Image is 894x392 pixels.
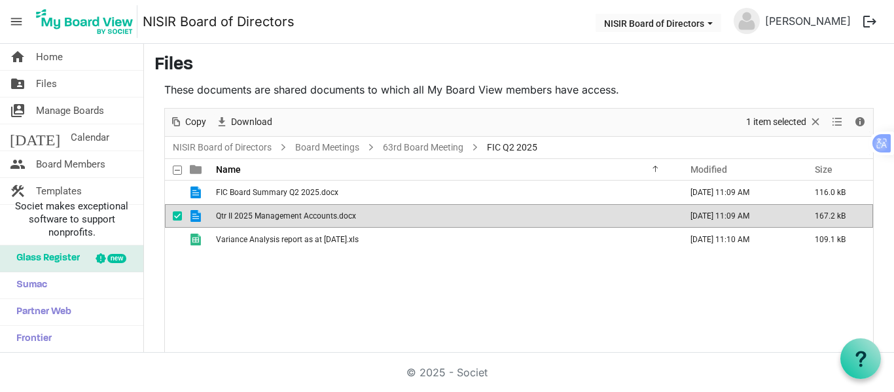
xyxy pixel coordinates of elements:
h3: Files [154,54,884,77]
span: Download [230,114,274,130]
span: 1 item selected [745,114,808,130]
td: 167.2 kB is template cell column header Size [801,204,873,228]
button: logout [856,8,884,35]
span: Name [216,164,241,175]
span: Frontier [10,326,52,352]
a: NISIR Board of Directors [143,9,295,35]
button: NISIR Board of Directors dropdownbutton [596,14,721,32]
td: Variance Analysis report as at 30 June 2025.xls is template cell column header Name [212,228,677,251]
a: NISIR Board of Directors [170,139,274,156]
a: [PERSON_NAME] [760,8,856,34]
td: Qtr II 2025 Management Accounts.docx is template cell column header Name [212,204,677,228]
span: menu [4,9,29,34]
span: people [10,151,26,177]
span: Partner Web [10,299,71,325]
div: Download [211,109,277,136]
p: These documents are shared documents to which all My Board View members have access. [164,82,874,98]
button: Download [213,114,275,130]
span: Variance Analysis report as at [DATE].xls [216,235,359,244]
div: View [827,109,849,136]
td: September 16, 2025 11:09 AM column header Modified [677,204,801,228]
span: Calendar [71,124,109,151]
td: is template cell column header type [182,228,212,251]
td: checkbox [165,228,182,251]
td: is template cell column header type [182,181,212,204]
span: [DATE] [10,124,60,151]
button: View dropdownbutton [829,114,845,130]
span: Files [36,71,57,97]
a: My Board View Logo [32,5,143,38]
td: checkbox [165,181,182,204]
a: Board Meetings [293,139,362,156]
span: FIC Board Summary Q2 2025.docx [216,188,338,197]
div: Copy [165,109,211,136]
span: folder_shared [10,71,26,97]
td: 116.0 kB is template cell column header Size [801,181,873,204]
div: Clear selection [742,109,827,136]
div: Details [849,109,871,136]
span: Home [36,44,63,70]
td: is template cell column header type [182,204,212,228]
span: Board Members [36,151,105,177]
span: home [10,44,26,70]
span: Sumac [10,272,47,298]
td: checkbox [165,204,182,228]
button: Selection [744,114,825,130]
div: new [107,254,126,263]
td: September 16, 2025 11:09 AM column header Modified [677,181,801,204]
span: Manage Boards [36,98,104,124]
button: Copy [168,114,209,130]
a: 63rd Board Meeting [380,139,466,156]
img: no-profile-picture.svg [734,8,760,34]
span: switch_account [10,98,26,124]
span: Qtr II 2025 Management Accounts.docx [216,211,356,221]
td: FIC Board Summary Q2 2025.docx is template cell column header Name [212,181,677,204]
a: © 2025 - Societ [406,366,488,379]
td: 109.1 kB is template cell column header Size [801,228,873,251]
span: Modified [690,164,727,175]
span: Glass Register [10,245,80,272]
td: September 16, 2025 11:10 AM column header Modified [677,228,801,251]
span: Size [815,164,832,175]
span: Copy [184,114,207,130]
button: Details [851,114,869,130]
span: FIC Q2 2025 [484,139,540,156]
img: My Board View Logo [32,5,137,38]
span: Societ makes exceptional software to support nonprofits. [6,200,137,239]
span: construction [10,178,26,204]
span: Templates [36,178,82,204]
